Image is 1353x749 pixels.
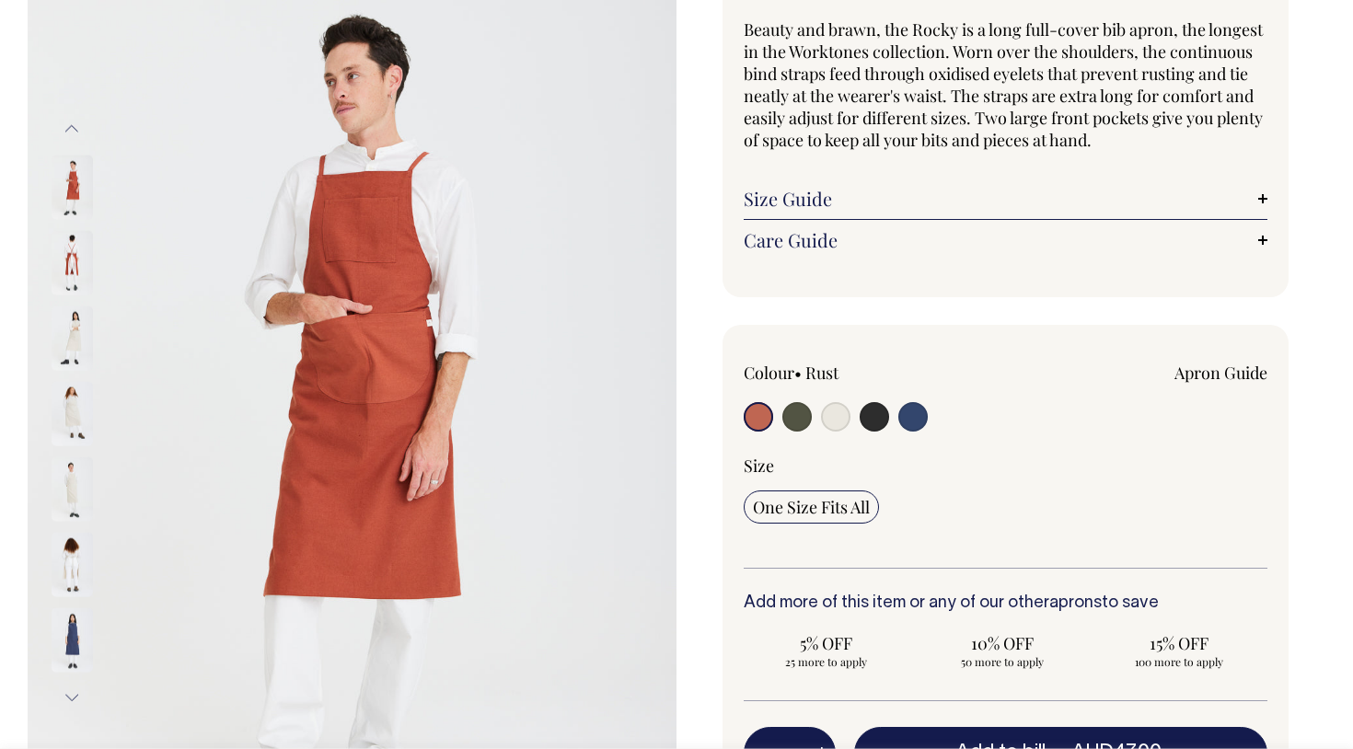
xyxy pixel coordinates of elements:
img: natural [52,456,93,521]
img: indigo [52,607,93,672]
img: rust [52,230,93,294]
input: 5% OFF 25 more to apply [744,627,909,674]
img: rust [52,155,93,219]
a: Size Guide [744,188,1267,210]
span: • [794,362,802,384]
span: 10% OFF [930,632,1077,654]
img: natural [52,532,93,596]
input: One Size Fits All [744,490,879,524]
div: Size [744,455,1267,477]
img: natural [52,381,93,445]
button: Next [58,677,86,719]
span: 15% OFF [1105,632,1253,654]
input: 15% OFF 100 more to apply [1096,627,1262,674]
span: 25 more to apply [753,654,900,669]
div: Colour [744,362,954,384]
span: 5% OFF [753,632,900,654]
a: Apron Guide [1174,362,1267,384]
a: aprons [1049,595,1102,611]
span: 100 more to apply [1105,654,1253,669]
span: 50 more to apply [930,654,1077,669]
a: Care Guide [744,229,1267,251]
span: One Size Fits All [753,496,870,518]
span: Beauty and brawn, the Rocky is a long full-cover bib apron, the longest in the Worktones collecti... [744,18,1263,151]
label: Rust [805,362,838,384]
h6: Add more of this item or any of our other to save [744,594,1267,613]
img: natural [52,305,93,370]
button: Previous [58,109,86,150]
input: 10% OFF 50 more to apply [920,627,1086,674]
